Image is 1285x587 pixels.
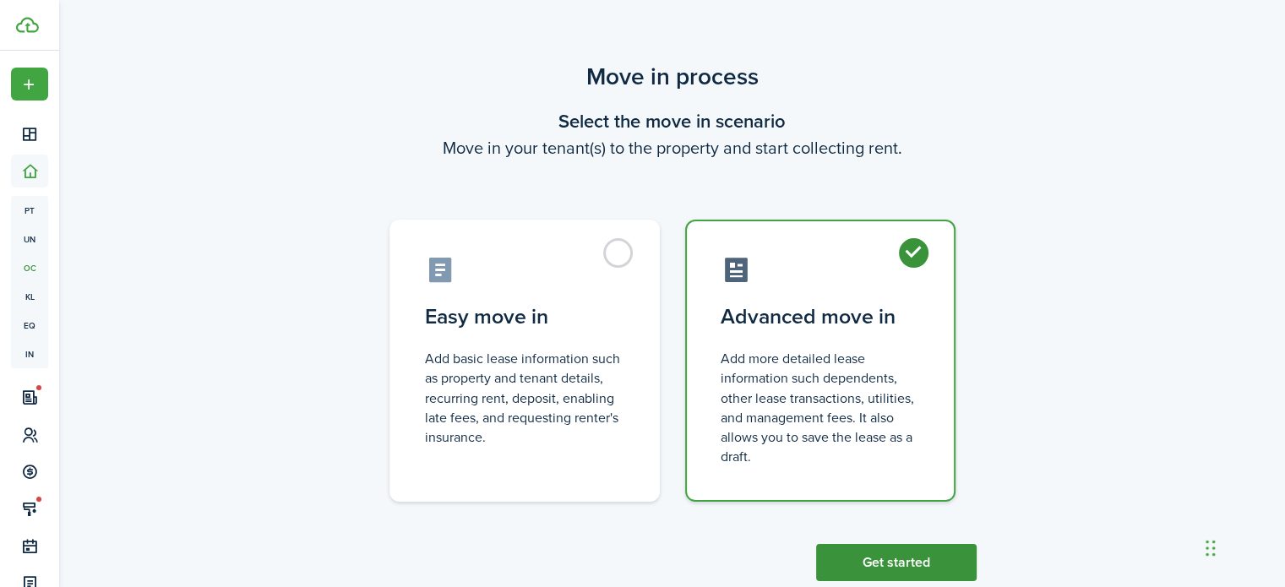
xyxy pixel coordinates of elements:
button: Open menu [11,68,48,101]
control-radio-card-title: Advanced move in [721,302,920,332]
a: pt [11,196,48,225]
button: Get started [816,544,977,581]
wizard-step-header-description: Move in your tenant(s) to the property and start collecting rent. [368,135,977,160]
control-radio-card-title: Easy move in [425,302,624,332]
control-radio-card-description: Add basic lease information such as property and tenant details, recurring rent, deposit, enablin... [425,349,624,447]
a: kl [11,282,48,311]
a: in [11,340,48,368]
control-radio-card-description: Add more detailed lease information such dependents, other lease transactions, utilities, and man... [721,349,920,466]
a: eq [11,311,48,340]
img: TenantCloud [16,17,39,33]
wizard-step-header-title: Select the move in scenario [368,107,977,135]
iframe: Chat Widget [1004,405,1285,587]
a: oc [11,253,48,282]
scenario-title: Move in process [368,59,977,95]
a: un [11,225,48,253]
div: Drag [1206,523,1216,573]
